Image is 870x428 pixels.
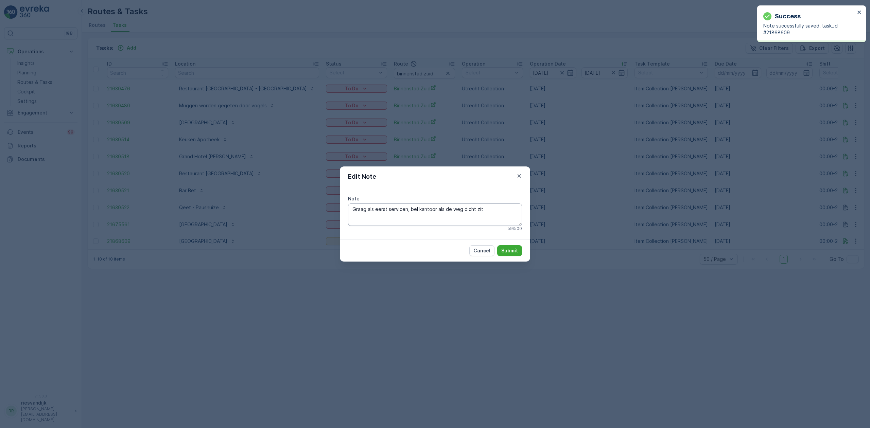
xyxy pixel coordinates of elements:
p: Cancel [473,247,490,254]
textarea: Graag als eerst servicen, bel kantoor als de weg dicht zit [348,203,522,226]
button: Cancel [469,245,494,256]
p: Submit [501,247,518,254]
button: Submit [497,245,522,256]
p: Note successfully saved. task_id #21868609 [763,22,855,36]
p: Success [775,12,801,21]
button: close [857,10,862,16]
p: 59 / 500 [508,226,522,231]
label: Note [348,196,360,201]
p: Edit Note [348,172,376,181]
